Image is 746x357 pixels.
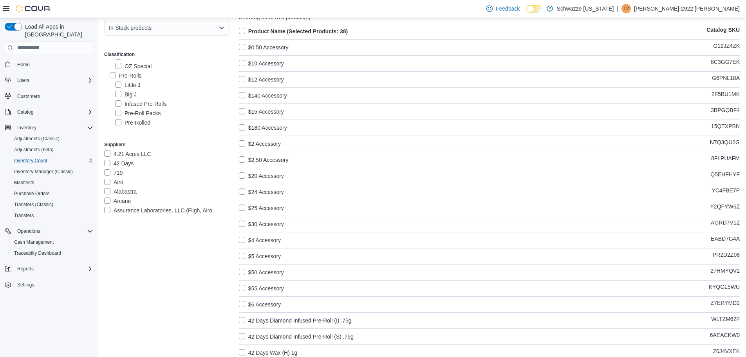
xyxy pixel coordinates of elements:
[11,189,53,198] a: Purchase Orders
[14,280,93,290] span: Settings
[14,92,43,101] a: Customers
[239,300,281,309] label: $6 Accessory
[104,187,137,196] label: Alabastra
[8,248,96,259] button: Traceabilty Dashboard
[14,60,33,69] a: Home
[17,282,34,288] span: Settings
[239,203,284,213] label: $25 Accessory
[712,75,740,84] p: G6PNL18A
[8,237,96,248] button: Cash Management
[14,91,93,101] span: Customers
[14,169,73,175] span: Inventory Manager (Classic)
[239,155,289,165] label: $2.50 Accessory
[711,300,740,309] p: Z7ERYMD2
[8,133,96,144] button: Adjustments (Classic)
[239,43,289,52] label: $0.50 Accessory
[11,178,37,187] a: Manifests
[17,77,29,83] span: Users
[711,107,740,116] p: 3BPGQBF4
[104,206,229,225] label: Assurance Laboratories, LLC (Fligh, Airo, [PERSON_NAME])
[239,187,284,197] label: $24 Accessory
[710,171,740,181] p: Q5EHFHYF
[104,141,126,148] label: Suppliers
[11,156,51,165] a: Inventory Count
[11,167,93,176] span: Inventory Manager (Classic)
[11,156,93,165] span: Inventory Count
[14,250,61,256] span: Traceabilty Dashboard
[239,236,281,245] label: $4 Accessory
[2,91,96,102] button: Customers
[11,134,63,143] a: Adjustments (Classic)
[11,237,93,247] span: Cash Management
[17,109,33,115] span: Catalog
[239,268,284,277] label: $50 Accessory
[115,99,166,109] label: Infused Pre-Rolls
[710,268,740,277] p: 27HMYQV2
[14,227,43,236] button: Operations
[8,199,96,210] button: Transfers (Classic)
[14,60,93,69] span: Home
[14,136,60,142] span: Adjustments (Classic)
[115,80,140,90] label: Little J
[14,227,93,236] span: Operations
[11,211,37,220] a: Transfers
[11,200,93,209] span: Transfers (Classic)
[11,200,56,209] a: Transfers (Classic)
[239,75,284,84] label: $12 Accessory
[239,171,284,181] label: $20 Accessory
[104,149,151,159] label: 4.21 Acres LLC
[8,166,96,177] button: Inventory Manager (Classic)
[22,23,93,38] span: Load All Apps in [GEOGRAPHIC_DATA]
[14,190,50,197] span: Purchase Orders
[104,196,131,206] label: Arcane
[239,332,354,341] label: 42 Days Diamond Infused Pre-Roll (S) .75g
[11,134,93,143] span: Adjustments (Classic)
[8,177,96,188] button: Manifests
[104,51,135,58] label: Classification
[8,210,96,221] button: Transfers
[2,226,96,237] button: Operations
[11,145,93,154] span: Adjustments (beta)
[17,125,36,131] span: Inventory
[115,109,161,118] label: Pre-Roll Packs
[617,4,618,13] p: |
[239,59,284,68] label: $10 Accessory
[104,159,134,168] label: 42 Days
[17,93,40,100] span: Customers
[711,236,740,245] p: EABD7G4A
[2,122,96,133] button: Inventory
[110,71,142,80] label: Pre-Rolls
[713,252,740,261] p: PR2D2Z08
[711,316,740,325] p: WLTZM62F
[239,316,352,325] label: 42 Days Diamond Infused Pre-Roll (I) .75g
[710,332,740,341] p: 6AEACKW0
[14,264,93,274] span: Reports
[706,27,740,36] p: Catalog SKU
[526,5,543,13] input: Dark Mode
[239,219,284,229] label: $30 Accessory
[14,123,93,132] span: Inventory
[239,139,281,149] label: $2 Accessory
[14,76,33,85] button: Users
[5,56,93,311] nav: Complex example
[14,264,37,274] button: Reports
[11,211,93,220] span: Transfers
[557,4,614,13] p: Schwazze [US_STATE]
[2,75,96,86] button: Users
[710,139,740,149] p: N7Q3QU2G
[14,212,34,219] span: Transfers
[104,168,123,178] label: 710
[709,284,740,293] p: KYQGL5WU
[2,279,96,290] button: Settings
[483,1,523,16] a: Feedback
[712,91,740,100] p: 2F5BU1MK
[14,280,37,290] a: Settings
[14,107,36,117] button: Catalog
[711,219,740,229] p: AGRD7V1Z
[104,20,229,36] button: In-Stock products
[239,252,281,261] label: $5 Accessory
[17,62,30,68] span: Home
[623,4,629,13] span: T2
[14,158,47,164] span: Inventory Count
[711,155,740,165] p: 8FLPUAFM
